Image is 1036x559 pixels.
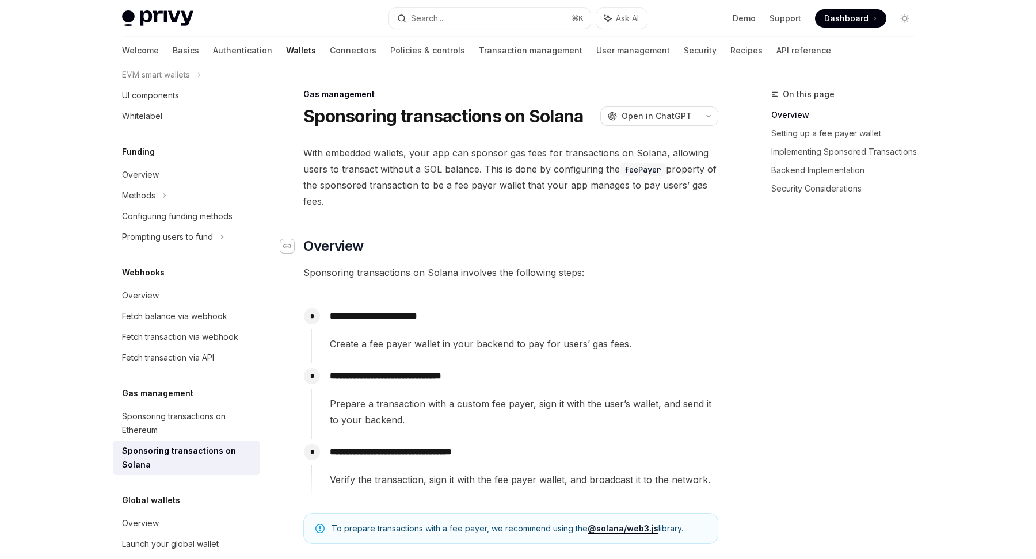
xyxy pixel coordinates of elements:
[896,9,914,28] button: Toggle dark mode
[286,37,316,64] a: Wallets
[122,351,214,365] div: Fetch transaction via API
[315,524,325,533] svg: Note
[113,347,260,368] a: Fetch transaction via API
[280,237,303,255] a: Navigate to header
[303,145,718,209] span: With embedded wallets, your app can sponsor gas fees for transactions on Solana, allowing users t...
[330,396,718,428] span: Prepare a transaction with a custom fee payer, sign it with the user’s wallet, and send it to you...
[113,285,260,306] a: Overview
[411,12,443,25] div: Search...
[616,13,639,24] span: Ask AI
[815,9,886,28] a: Dashboard
[730,37,763,64] a: Recipes
[600,106,699,126] button: Open in ChatGPT
[332,523,706,534] span: To prepare transactions with a fee payer, we recommend using the library.
[303,237,363,255] span: Overview
[771,106,923,124] a: Overview
[330,336,718,352] span: Create a fee payer wallet in your backend to pay for users’ gas fees.
[122,493,180,507] h5: Global wallets
[173,37,199,64] a: Basics
[122,89,179,102] div: UI components
[776,37,831,64] a: API reference
[596,8,647,29] button: Ask AI
[122,409,253,437] div: Sponsoring transactions on Ethereum
[122,444,253,472] div: Sponsoring transactions on Solana
[389,8,591,29] button: Search...⌘K
[390,37,465,64] a: Policies & controls
[113,441,260,475] a: Sponsoring transactions on Solana
[122,10,193,26] img: light logo
[479,37,582,64] a: Transaction management
[330,472,718,488] span: Verify the transaction, sign it with the fee payer wallet, and broadcast it to the network.
[303,106,583,127] h1: Sponsoring transactions on Solana
[684,37,717,64] a: Security
[622,110,692,122] span: Open in ChatGPT
[113,306,260,327] a: Fetch balance via webhook
[122,537,219,551] div: Launch your global wallet
[303,89,718,100] div: Gas management
[122,386,193,400] h5: Gas management
[122,309,227,323] div: Fetch balance via webhook
[122,189,155,202] div: Methods
[572,14,584,23] span: ⌘ K
[771,161,923,179] a: Backend Implementation
[783,87,835,101] span: On this page
[122,168,159,182] div: Overview
[303,265,718,281] span: Sponsoring transactions on Solana involves the following steps:
[620,163,666,176] code: feePayer
[596,37,670,64] a: User management
[113,164,260,185] a: Overview
[771,124,923,143] a: Setting up a fee payer wallet
[330,37,376,64] a: Connectors
[113,85,260,106] a: UI components
[122,516,159,530] div: Overview
[113,106,260,127] a: Whitelabel
[122,209,233,223] div: Configuring funding methods
[113,513,260,534] a: Overview
[122,145,155,159] h5: Funding
[113,406,260,441] a: Sponsoring transactions on Ethereum
[122,330,238,344] div: Fetch transaction via webhook
[122,37,159,64] a: Welcome
[122,266,165,279] h5: Webhooks
[113,206,260,227] a: Configuring funding methods
[771,143,923,161] a: Implementing Sponsored Transactions
[122,289,159,303] div: Overview
[770,13,801,24] a: Support
[733,13,756,24] a: Demo
[113,327,260,347] a: Fetch transaction via webhook
[588,523,658,534] a: @solana/web3.js
[213,37,272,64] a: Authentication
[122,230,213,244] div: Prompting users to fund
[113,534,260,554] a: Launch your global wallet
[771,179,923,198] a: Security Considerations
[824,13,869,24] span: Dashboard
[122,109,162,123] div: Whitelabel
